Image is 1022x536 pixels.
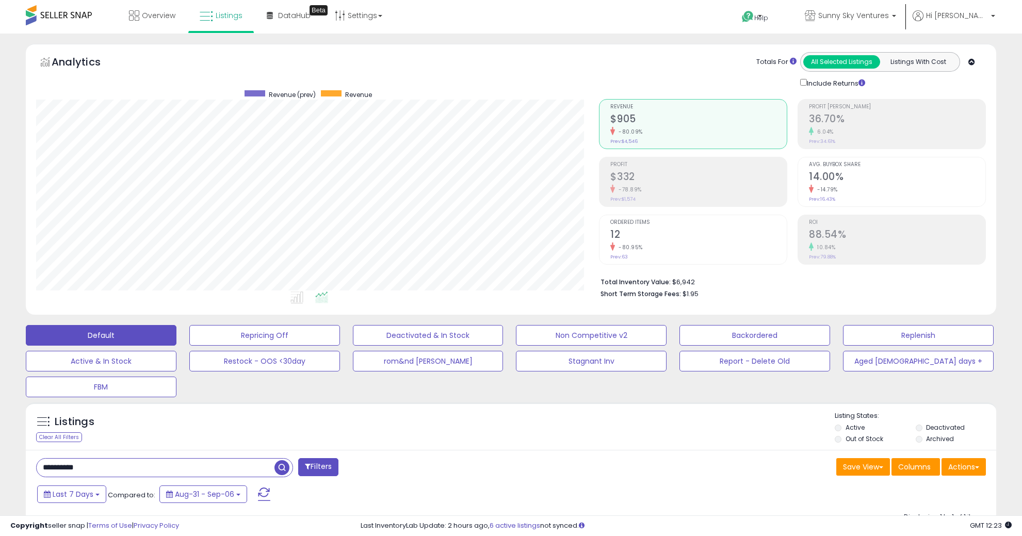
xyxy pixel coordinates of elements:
[809,104,985,110] span: Profit [PERSON_NAME]
[734,3,788,34] a: Help
[310,5,328,15] div: Tooltip anchor
[836,458,890,476] button: Save View
[278,10,311,21] span: DataHub
[610,104,787,110] span: Revenue
[610,113,787,127] h2: $905
[880,55,956,69] button: Listings With Cost
[516,325,667,346] button: Non Competitive v2
[679,325,830,346] button: Backordered
[610,220,787,225] span: Ordered Items
[298,458,338,476] button: Filters
[615,128,643,136] small: -80.09%
[913,10,995,34] a: Hi [PERSON_NAME]
[361,521,1012,531] div: Last InventoryLab Update: 2 hours ago, not synced.
[891,458,940,476] button: Columns
[88,521,132,530] a: Terms of Use
[601,289,681,298] b: Short Term Storage Fees:
[269,90,316,99] span: Revenue (prev)
[809,162,985,168] span: Avg. Buybox Share
[53,489,93,499] span: Last 7 Days
[159,485,247,503] button: Aug-31 - Sep-06
[26,351,176,371] button: Active & In Stock
[615,243,643,251] small: -80.95%
[36,432,82,442] div: Clear All Filters
[615,186,642,193] small: -78.89%
[610,171,787,185] h2: $332
[926,423,965,432] label: Deactivated
[108,490,155,500] span: Compared to:
[926,434,954,443] label: Archived
[809,254,836,260] small: Prev: 79.88%
[601,275,978,287] li: $6,942
[843,325,994,346] button: Replenish
[490,521,540,530] a: 6 active listings
[10,521,48,530] strong: Copyright
[814,243,835,251] small: 10.84%
[803,55,880,69] button: All Selected Listings
[10,521,179,531] div: seller snap | |
[55,415,94,429] h5: Listings
[846,434,883,443] label: Out of Stock
[809,229,985,242] h2: 88.54%
[134,521,179,530] a: Privacy Policy
[846,423,865,432] label: Active
[818,10,889,21] span: Sunny Sky Ventures
[970,521,1012,530] span: 2025-09-14 12:23 GMT
[189,325,340,346] button: Repricing Off
[814,186,838,193] small: -14.79%
[756,57,797,67] div: Totals For
[814,128,834,136] small: 6.04%
[683,289,699,299] span: $1.95
[835,411,996,421] p: Listing States:
[353,325,504,346] button: Deactivated & In Stock
[898,462,931,472] span: Columns
[52,55,121,72] h5: Analytics
[142,10,175,21] span: Overview
[37,485,106,503] button: Last 7 Days
[741,10,754,23] i: Get Help
[216,10,242,21] span: Listings
[843,351,994,371] button: Aged [DEMOGRAPHIC_DATA] days +
[926,10,988,21] span: Hi [PERSON_NAME]
[904,512,986,522] div: Displaying 1 to 1 of 1 items
[809,220,985,225] span: ROI
[610,229,787,242] h2: 12
[610,254,628,260] small: Prev: 63
[189,351,340,371] button: Restock - OOS <30day
[679,351,830,371] button: Report - Delete Old
[610,162,787,168] span: Profit
[26,325,176,346] button: Default
[175,489,234,499] span: Aug-31 - Sep-06
[26,377,176,397] button: FBM
[345,90,372,99] span: Revenue
[809,171,985,185] h2: 14.00%
[353,351,504,371] button: rom&nd [PERSON_NAME]
[601,278,671,286] b: Total Inventory Value:
[942,458,986,476] button: Actions
[792,77,878,89] div: Include Returns
[610,138,638,144] small: Prev: $4,546
[516,351,667,371] button: Stagnant Inv
[754,13,768,22] span: Help
[809,113,985,127] h2: 36.70%
[809,138,835,144] small: Prev: 34.61%
[610,196,636,202] small: Prev: $1,574
[809,196,835,202] small: Prev: 16.43%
